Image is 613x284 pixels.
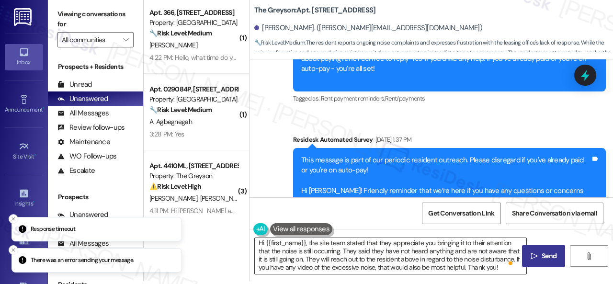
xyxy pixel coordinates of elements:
[48,62,143,72] div: Prospects + Residents
[14,8,34,26] img: ResiDesk Logo
[31,225,75,234] p: Response timeout
[57,166,95,176] div: Escalate
[200,194,248,203] span: [PERSON_NAME]
[57,123,125,133] div: Review follow-ups
[321,94,385,102] span: Rent payment reminders ,
[149,171,238,181] div: Property: The Greyson
[506,203,603,224] button: Share Conversation via email
[57,94,108,104] div: Unanswered
[254,39,305,46] strong: 🔧 Risk Level: Medium
[254,38,613,68] span: : The resident reports ongoing noise complaints and expresses frustration with the leasing office...
[301,155,590,227] div: This message is part of our periodic resident outreach. Please disregard if you've already paid o...
[57,137,110,147] div: Maintenance
[385,94,425,102] span: Rent/payments
[31,256,135,265] p: There was an error sending your message.
[531,252,538,260] i: 
[293,135,606,148] div: Residesk Automated Survey
[149,41,197,49] span: [PERSON_NAME]
[5,185,43,211] a: Insights •
[34,152,36,159] span: •
[254,23,482,33] div: [PERSON_NAME]. ([PERSON_NAME][EMAIL_ADDRESS][DOMAIN_NAME])
[9,245,18,255] button: Close toast
[62,32,118,47] input: All communities
[9,214,18,224] button: Close toast
[149,161,238,171] div: Apt. 4410ML, [STREET_ADDRESS]
[5,44,43,70] a: Inbox
[293,91,606,105] div: Tagged as:
[43,105,44,112] span: •
[422,203,500,224] button: Get Conversation Link
[255,238,526,274] textarea: To enrich screen reader interactions, please activate Accessibility in Grammarly extension settings
[123,36,128,44] i: 
[5,232,43,258] a: Buildings
[149,117,192,126] span: A. Agbegnegah
[48,192,143,202] div: Prospects
[149,18,238,28] div: Property: [GEOGRAPHIC_DATA]
[149,94,238,104] div: Property: [GEOGRAPHIC_DATA] Apartments & Flats
[57,151,116,161] div: WO Follow-ups
[149,130,184,138] div: 3:28 PM: Yes
[57,80,92,90] div: Unread
[149,182,201,191] strong: ⚠️ Risk Level: High
[149,8,238,18] div: Apt. 366, [STREET_ADDRESS]
[149,84,238,94] div: Apt. 029084P, [STREET_ADDRESS][PERSON_NAME]
[522,245,565,267] button: Send
[33,199,34,205] span: •
[149,194,200,203] span: [PERSON_NAME]
[428,208,494,218] span: Get Conversation Link
[5,138,43,164] a: Site Visit •
[57,7,134,32] label: Viewing conversations for
[373,135,412,145] div: [DATE] 1:37 PM
[149,105,212,114] strong: 🔧 Risk Level: Medium
[149,29,212,37] strong: 🔧 Risk Level: Medium
[57,108,109,118] div: All Messages
[512,208,597,218] span: Share Conversation via email
[585,252,592,260] i: 
[254,5,375,15] b: The Greyson: Apt. [STREET_ADDRESS]
[542,251,556,261] span: Send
